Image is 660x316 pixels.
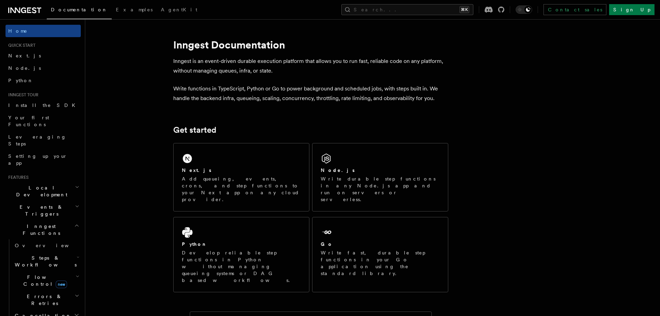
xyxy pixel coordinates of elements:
[341,4,473,15] button: Search...⌘K
[12,271,81,290] button: Flow Controlnew
[12,290,81,309] button: Errors & Retries
[12,293,75,307] span: Errors & Retries
[12,254,77,268] span: Steps & Workflows
[5,74,81,87] a: Python
[112,2,157,19] a: Examples
[5,175,29,180] span: Features
[173,143,309,211] a: Next.jsAdd queueing, events, crons, and step functions to your Next app on any cloud provider.
[12,274,76,287] span: Flow Control
[182,175,301,203] p: Add queueing, events, crons, and step functions to your Next app on any cloud provider.
[609,4,654,15] a: Sign Up
[5,223,74,237] span: Inngest Functions
[5,92,38,98] span: Inngest tour
[321,167,355,174] h2: Node.js
[321,241,333,248] h2: Go
[543,4,606,15] a: Contact sales
[173,84,448,103] p: Write functions in TypeScript, Python or Go to power background and scheduled jobs, with steps bu...
[5,99,81,111] a: Install the SDK
[5,182,81,201] button: Local Development
[5,50,81,62] a: Next.js
[8,65,41,71] span: Node.js
[5,220,81,239] button: Inngest Functions
[8,78,33,83] span: Python
[51,7,108,12] span: Documentation
[8,134,66,146] span: Leveraging Steps
[5,201,81,220] button: Events & Triggers
[5,43,35,48] span: Quick start
[5,184,75,198] span: Local Development
[56,281,67,288] span: new
[182,241,207,248] h2: Python
[5,150,81,169] a: Setting up your app
[182,167,211,174] h2: Next.js
[15,243,86,248] span: Overview
[47,2,112,19] a: Documentation
[173,56,448,76] p: Inngest is an event-driven durable execution platform that allows you to run fast, reliable code ...
[12,252,81,271] button: Steps & Workflows
[321,249,440,277] p: Write fast, durable step functions in your Go application using the standard library.
[516,6,532,14] button: Toggle dark mode
[312,143,448,211] a: Node.jsWrite durable step functions in any Node.js app and run on servers or serverless.
[5,204,75,217] span: Events & Triggers
[5,111,81,131] a: Your first Functions
[8,115,49,127] span: Your first Functions
[157,2,201,19] a: AgentKit
[321,175,440,203] p: Write durable step functions in any Node.js app and run on servers or serverless.
[182,249,301,284] p: Develop reliable step functions in Python without managing queueing systems or DAG based workflows.
[173,39,448,51] h1: Inngest Documentation
[12,239,81,252] a: Overview
[5,25,81,37] a: Home
[173,125,216,135] a: Get started
[8,102,79,108] span: Install the SDK
[8,153,67,166] span: Setting up your app
[116,7,153,12] span: Examples
[8,53,41,58] span: Next.js
[5,131,81,150] a: Leveraging Steps
[173,217,309,292] a: PythonDevelop reliable step functions in Python without managing queueing systems or DAG based wo...
[312,217,448,292] a: GoWrite fast, durable step functions in your Go application using the standard library.
[161,7,197,12] span: AgentKit
[8,28,27,34] span: Home
[5,62,81,74] a: Node.js
[460,6,469,13] kbd: ⌘K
